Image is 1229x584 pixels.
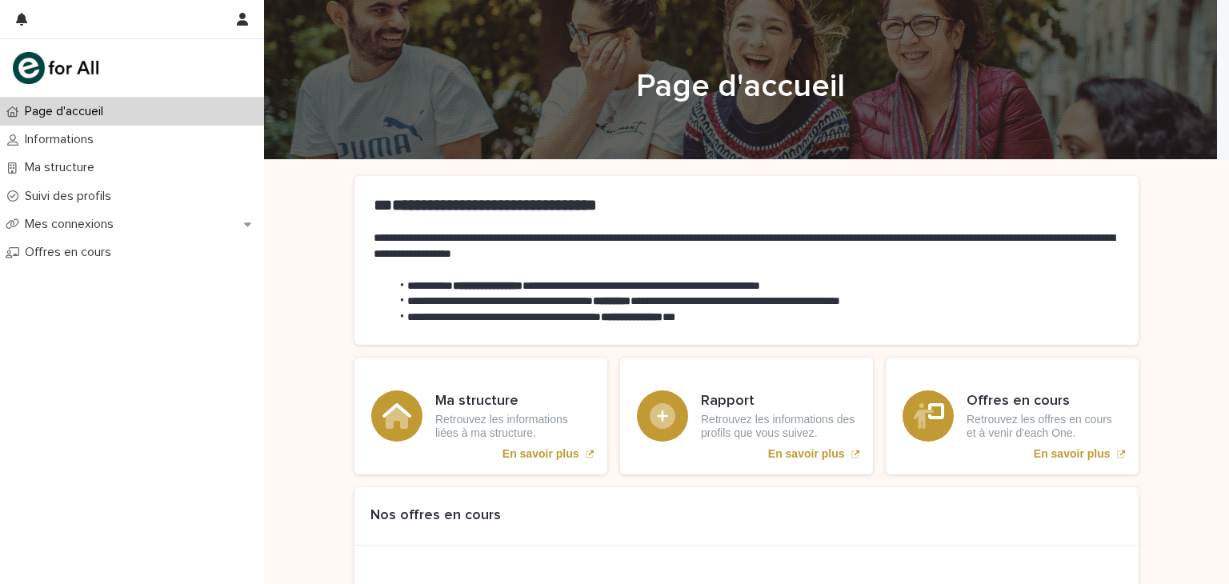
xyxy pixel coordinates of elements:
[1034,447,1111,460] font: En savoir plus
[435,394,518,408] font: Ma structure
[25,246,111,258] font: Offres en cours
[348,67,1132,106] h1: Page d'accueil
[370,507,501,525] h1: Nos offres en cours
[620,358,873,474] a: En savoir plus
[25,161,94,174] font: Ma structure
[25,190,111,202] font: Suivi des profils
[435,413,568,439] font: Retrouvez les informations liées à ma structure.
[967,413,1112,439] font: Retrouvez les offres en cours et à venir d'each One.
[25,218,114,230] font: Mes connexions
[25,105,103,118] font: Page d'accueil
[886,358,1139,474] a: En savoir plus
[701,413,855,439] font: Retrouvez les informations des profils que vous suivez.
[25,133,94,146] font: Informations
[701,394,755,408] font: Rapport
[967,394,1070,408] font: Offres en cours
[502,447,579,460] font: En savoir plus
[768,447,845,460] font: En savoir plus
[354,358,607,474] a: En savoir plus
[13,52,98,84] img: mHINNnv7SNCQZijbaqql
